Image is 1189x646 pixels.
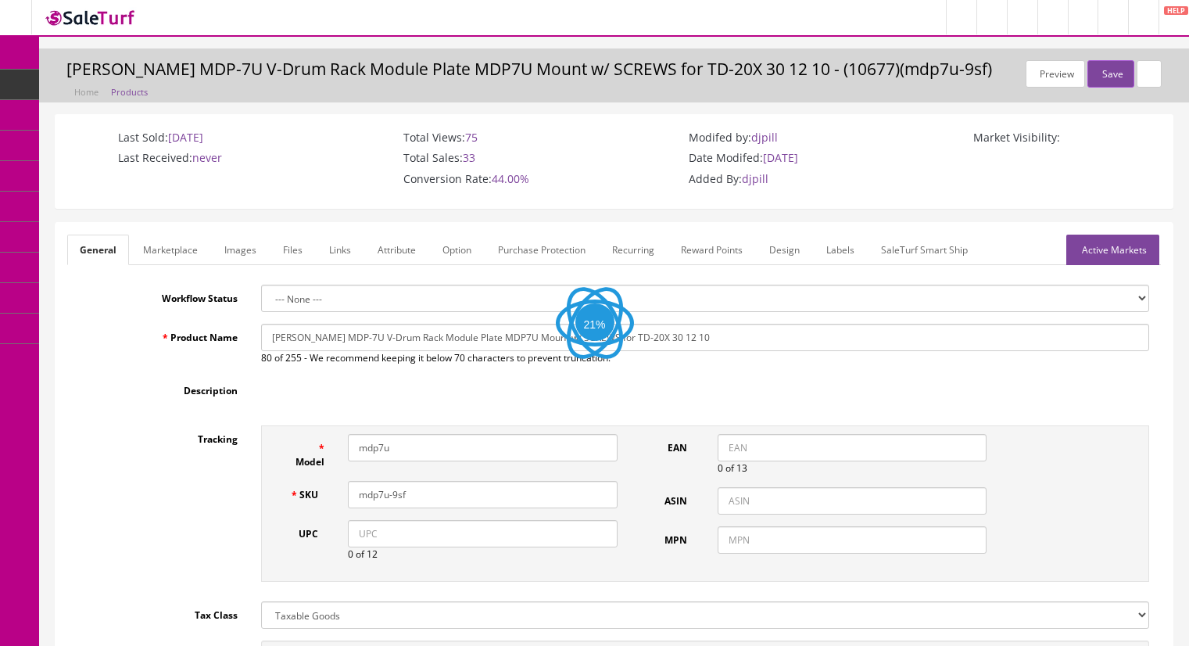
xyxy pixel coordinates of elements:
[465,130,478,145] span: 75
[278,434,336,469] label: Model
[261,324,1149,351] input: Product Name
[67,324,249,345] label: Product Name
[751,130,778,145] span: djpill
[168,130,203,145] span: [DATE]
[131,235,210,265] a: Marketplace
[725,461,747,475] span: of 13
[66,60,1162,78] h3: [PERSON_NAME] MDP-7U V-Drum Rack Module Plate MDP7U Mount w/ SCREWS for TD-20X 30 12 10 - (10677)...
[1164,6,1188,15] span: HELP
[463,150,475,165] span: 33
[348,434,618,461] input: Model
[356,131,587,145] p: Total Views:
[348,481,618,508] input: SKU
[642,131,872,145] p: Modifed by:
[718,461,723,475] span: 0
[718,434,987,461] input: EAN
[763,150,798,165] span: [DATE]
[212,235,269,265] a: Images
[274,351,611,364] span: of 255 - We recommend keeping it below 70 characters to prevent truncation.
[192,150,222,165] span: never
[356,172,587,186] p: Conversion Rate:
[642,151,872,165] p: Date Modifed:
[270,235,315,265] a: Files
[664,533,693,547] span: MPN
[67,377,249,398] label: Description
[668,441,693,454] span: EAN
[742,171,768,186] span: djpill
[299,488,324,501] span: SKU
[348,547,353,561] span: 0
[926,131,1157,145] p: Market Visibility:
[261,351,272,364] span: 80
[1066,235,1159,265] a: Active Markets
[718,487,987,515] input: ASIN
[492,171,529,186] span: 44.00%
[642,172,872,186] p: Added By:
[757,235,812,265] a: Design
[67,601,249,623] label: Tax Class
[485,235,598,265] a: Purchase Protection
[1026,60,1085,88] button: Preview
[430,235,484,265] a: Option
[718,526,987,554] input: MPN
[71,131,302,145] p: Last Sold:
[74,86,98,98] a: Home
[814,235,867,265] a: Labels
[317,235,364,265] a: Links
[868,235,980,265] a: SaleTurf Smart Ship
[111,86,148,98] a: Products
[67,235,129,265] a: General
[600,235,667,265] a: Recurring
[668,235,755,265] a: Reward Points
[1087,60,1133,88] button: Save
[356,547,378,561] span: of 12
[71,151,302,165] p: Last Received:
[365,235,428,265] a: Attribute
[664,494,693,508] span: ASIN
[356,151,587,165] p: Total Sales:
[44,7,138,28] img: SaleTurf
[67,285,249,306] label: Workflow Status
[348,520,618,547] input: UPC
[67,425,249,447] label: Tracking
[299,527,324,540] span: UPC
